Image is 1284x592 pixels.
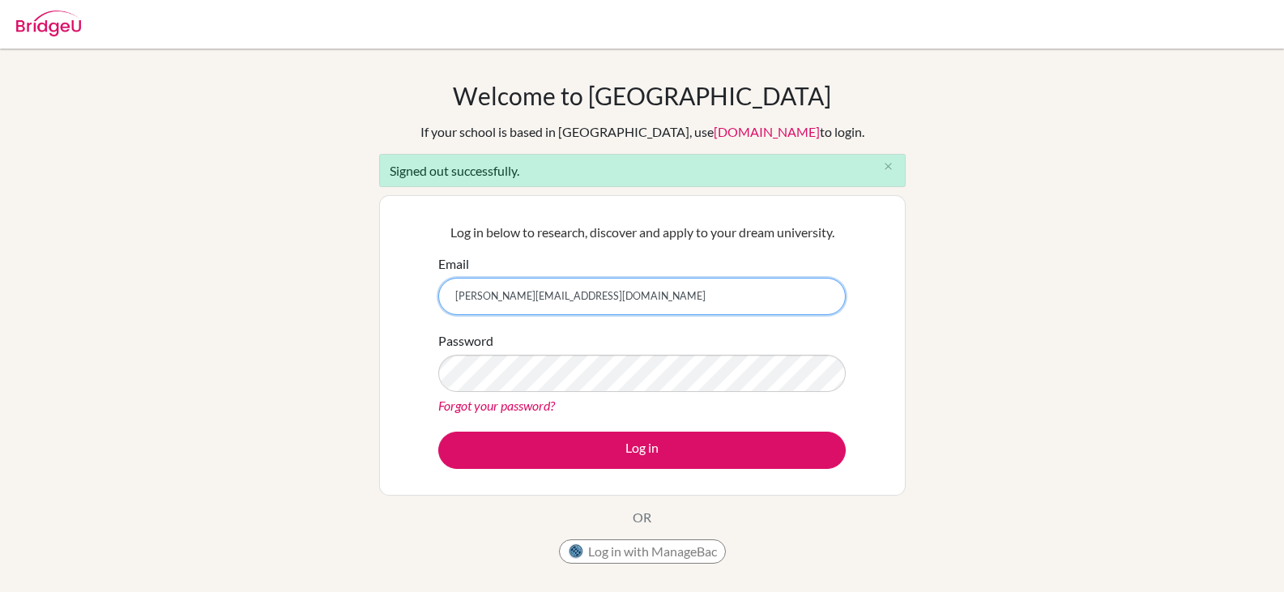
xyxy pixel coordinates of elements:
[379,154,906,187] div: Signed out successfully.
[872,155,905,179] button: Close
[438,331,493,351] label: Password
[438,398,555,413] a: Forgot your password?
[438,432,846,469] button: Log in
[882,160,894,172] i: close
[714,124,820,139] a: [DOMAIN_NAME]
[16,11,81,36] img: Bridge-U
[453,81,831,110] h1: Welcome to [GEOGRAPHIC_DATA]
[420,122,864,142] div: If your school is based in [GEOGRAPHIC_DATA], use to login.
[438,254,469,274] label: Email
[559,539,726,564] button: Log in with ManageBac
[438,223,846,242] p: Log in below to research, discover and apply to your dream university.
[633,508,651,527] p: OR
